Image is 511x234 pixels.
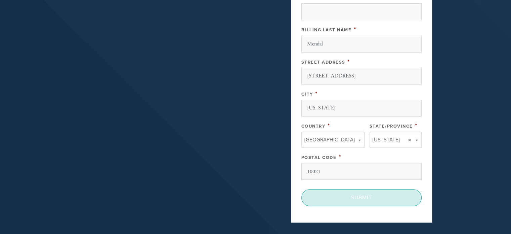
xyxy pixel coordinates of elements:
[301,189,422,206] input: Submit
[328,122,330,129] span: This field is required.
[301,124,326,129] label: Country
[301,132,365,148] a: [GEOGRAPHIC_DATA]
[347,58,350,65] span: This field is required.
[315,90,318,97] span: This field is required.
[415,122,418,129] span: This field is required.
[301,155,337,160] label: Postal Code
[373,135,400,144] span: [US_STATE]
[339,153,341,161] span: This field is required.
[354,26,356,33] span: This field is required.
[304,135,355,144] span: [GEOGRAPHIC_DATA]
[370,124,413,129] label: State/Province
[301,92,313,97] label: City
[301,27,352,33] label: Billing Last Name
[301,60,345,65] label: Street Address
[370,132,422,148] a: [US_STATE]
